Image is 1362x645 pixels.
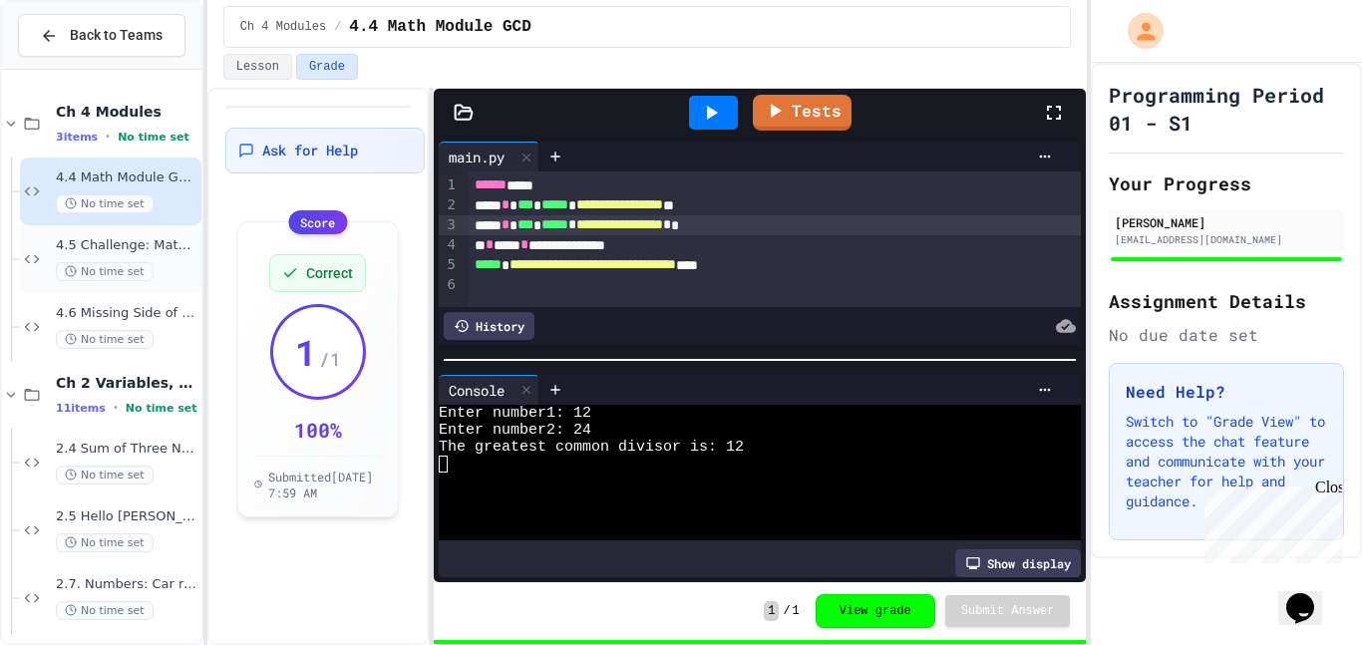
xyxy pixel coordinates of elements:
[1107,8,1169,54] div: My Account
[439,375,539,405] div: Console
[319,345,341,373] span: / 1
[439,255,459,275] div: 5
[56,402,106,415] span: 11 items
[56,262,154,281] span: No time set
[439,195,459,215] div: 2
[439,439,744,456] span: The greatest common divisor is: 12
[223,54,292,80] button: Lesson
[106,129,110,145] span: •
[70,25,163,46] span: Back to Teams
[56,441,197,458] span: 2.4 Sum of Three Numbers
[349,15,530,39] span: 4.4 Math Module GCD
[1109,81,1344,137] h1: Programming Period 01 - S1
[439,142,539,171] div: main.py
[126,402,197,415] span: No time set
[753,95,851,131] a: Tests
[764,601,779,621] span: 1
[114,400,118,416] span: •
[56,330,154,349] span: No time set
[1126,412,1327,511] p: Switch to "Grade View" to access the chat feature and communicate with your teacher for help and ...
[56,131,98,144] span: 3 items
[439,380,514,401] div: Console
[439,405,591,422] span: Enter number1: 12
[306,263,353,283] span: Correct
[240,19,326,35] span: Ch 4 Modules
[8,8,138,127] div: Chat with us now!Close
[294,416,342,444] div: 100 %
[1115,213,1338,231] div: [PERSON_NAME]
[56,237,197,254] span: 4.5 Challenge: Math Module exp()
[444,312,534,340] div: History
[296,54,358,80] button: Grade
[56,508,197,525] span: 2.5 Hello [PERSON_NAME]
[18,14,185,57] button: Back to Teams
[288,210,347,234] div: Score
[439,175,459,195] div: 1
[1109,169,1344,197] h2: Your Progress
[816,594,935,628] button: View grade
[56,305,197,322] span: 4.6 Missing Side of a Triangle
[1115,232,1338,247] div: [EMAIL_ADDRESS][DOMAIN_NAME]
[56,374,197,392] span: Ch 2 Variables, Statements & Expressions
[945,595,1071,627] button: Submit Answer
[783,603,790,619] span: /
[1109,287,1344,315] h2: Assignment Details
[56,169,197,186] span: 4.4 Math Module GCD
[56,576,197,593] span: 2.7. Numbers: Car route
[268,469,382,500] span: Submitted [DATE] 7:59 AM
[56,533,154,552] span: No time set
[439,275,459,295] div: 6
[1278,565,1342,625] iframe: chat widget
[56,601,154,620] span: No time set
[961,603,1055,619] span: Submit Answer
[1126,380,1327,404] h3: Need Help?
[1109,323,1344,347] div: No due date set
[955,549,1081,577] div: Show display
[439,215,459,235] div: 3
[439,422,591,439] span: Enter number2: 24
[439,235,459,255] div: 4
[1196,479,1342,563] iframe: chat widget
[334,19,341,35] span: /
[56,466,154,484] span: No time set
[295,332,317,372] span: 1
[262,141,358,161] span: Ask for Help
[56,103,197,121] span: Ch 4 Modules
[793,603,800,619] span: 1
[56,194,154,213] span: No time set
[118,131,189,144] span: No time set
[439,147,514,167] div: main.py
